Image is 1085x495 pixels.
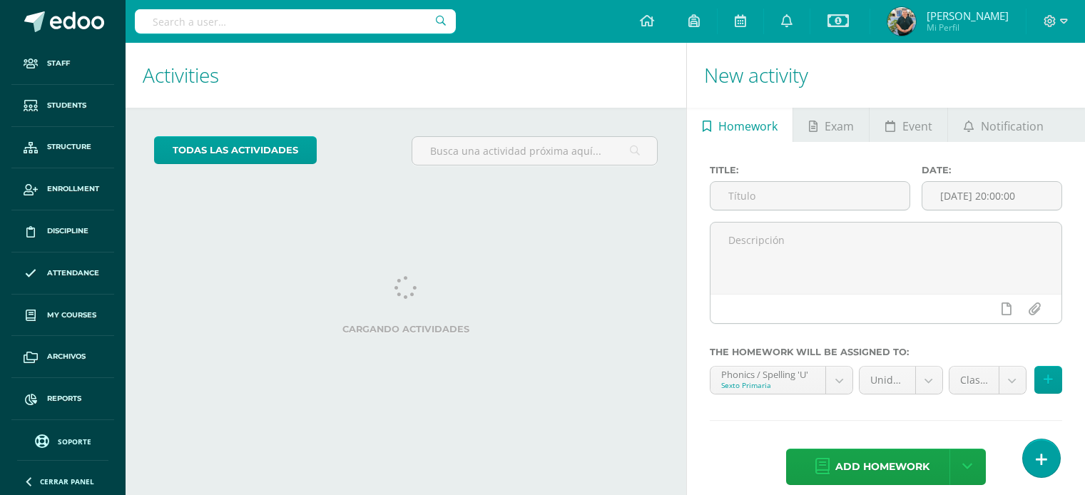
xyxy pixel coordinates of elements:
a: Archivos [11,336,114,378]
span: Class Participation (5.0%) [960,367,988,394]
span: Soporte [58,437,91,446]
h1: New activity [704,43,1068,108]
label: Title: [710,165,911,175]
span: Add homework [835,449,929,484]
a: Homework [687,108,793,142]
label: The homework will be assigned to: [710,347,1062,357]
a: Phonics / Spelling 'U'Sexto Primaria [710,367,852,394]
a: Soporte [17,431,108,450]
a: Attendance [11,252,114,295]
label: Date: [922,165,1062,175]
a: Discipline [11,210,114,252]
input: Search a user… [135,9,456,34]
img: 4447a754f8b82caf5a355abd86508926.png [887,7,916,36]
span: Unidad 4 [870,367,905,394]
a: Event [870,108,947,142]
a: Reports [11,378,114,420]
span: Homework [718,109,778,143]
span: Notification [981,109,1044,143]
span: Archivos [47,351,86,362]
a: Enrollment [11,168,114,210]
span: Enrollment [47,183,99,195]
span: Attendance [47,267,99,279]
span: Reports [47,393,81,404]
span: Event [902,109,932,143]
a: Class Participation (5.0%) [949,367,1026,394]
a: Notification [948,108,1059,142]
div: Sexto Primaria [721,380,815,390]
a: Unidad 4 [860,367,942,394]
span: Discipline [47,225,88,237]
a: Staff [11,43,114,85]
label: Cargando actividades [154,324,658,335]
span: Staff [47,58,70,69]
a: Structure [11,127,114,169]
div: Phonics / Spelling 'U' [721,367,815,380]
a: My courses [11,295,114,337]
a: Students [11,85,114,127]
input: Busca una actividad próxima aquí... [412,137,657,165]
span: Cerrar panel [40,476,94,486]
span: Students [47,100,86,111]
a: Exam [793,108,869,142]
span: [PERSON_NAME] [927,9,1009,23]
a: todas las Actividades [154,136,317,164]
h1: Activities [143,43,669,108]
span: Mi Perfil [927,21,1009,34]
input: Fecha de entrega [922,182,1061,210]
span: Structure [47,141,91,153]
span: Exam [825,109,854,143]
span: My courses [47,310,96,321]
input: Título [710,182,910,210]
